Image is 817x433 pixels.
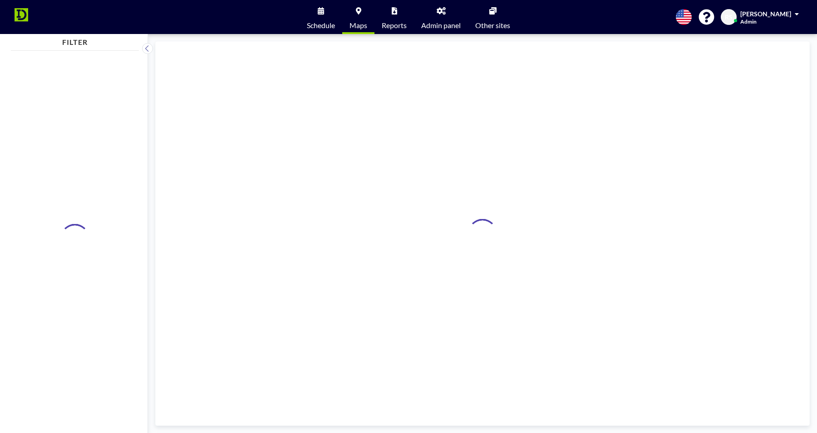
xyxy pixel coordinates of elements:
span: Maps [349,22,367,29]
h4: FILTER [11,34,139,47]
span: Admin [740,18,757,25]
span: [PERSON_NAME] [740,10,791,18]
span: Other sites [475,22,510,29]
span: Admin panel [421,22,461,29]
span: Schedule [307,22,335,29]
img: organization-logo [15,8,28,26]
span: Reports [382,22,407,29]
span: RS [725,13,733,21]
